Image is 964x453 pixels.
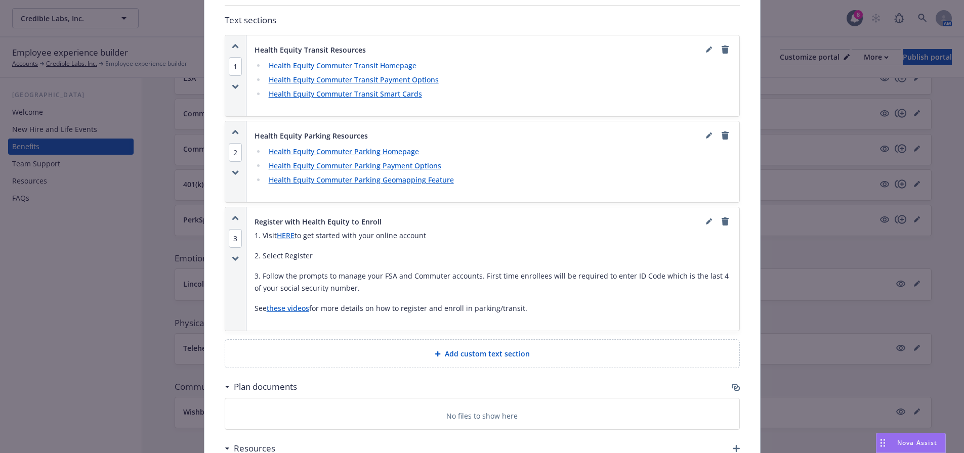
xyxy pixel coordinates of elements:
[269,61,416,70] a: Health Equity Commuter Transit Homepage
[255,44,366,55] span: Health Equity Transit Resources
[719,43,731,56] a: remove
[876,433,889,452] div: Drag to move
[225,380,297,393] div: Plan documents
[255,230,731,242] p: 1. Visit to get started with your online account
[277,231,295,240] a: HERE
[229,233,242,244] button: 3
[229,147,242,158] button: 2
[703,215,715,228] a: editPencil
[225,14,740,27] p: Text sections
[255,250,731,262] p: 2. Select Register
[719,215,731,228] a: remove
[229,61,242,72] button: 1
[269,89,422,99] a: Health Equity Commuter Transit Smart Cards
[255,302,731,314] p: See for more details on how to register and enroll in parking/transit.
[445,348,530,359] span: Add custom text section
[897,438,937,447] span: Nova Assist
[269,161,441,170] a: Health Equity Commuter Parking Payment Options
[255,130,368,141] span: Health Equity Parking Resources
[229,57,242,76] span: 1
[703,129,715,142] a: editPencil
[719,129,731,142] a: remove
[255,270,731,294] p: 3. Follow the prompts to manage your FSA and Commuter accounts. First time enrollees will be requ...
[229,143,242,162] span: 2
[269,75,439,84] a: Health Equity Commuter Transit Payment Options
[876,433,946,453] button: Nova Assist
[446,411,518,421] p: No files to show here
[225,339,740,368] div: Add custom text section
[703,43,715,56] a: editPencil
[267,303,309,313] a: these videos
[255,216,382,227] span: Register with Health Equity to Enroll
[229,229,242,248] span: 3
[269,175,454,185] a: Health Equity Commuter Parking Geomapping Feature
[234,380,297,393] h3: Plan documents
[269,147,419,156] a: Health Equity Commuter Parking Homepage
